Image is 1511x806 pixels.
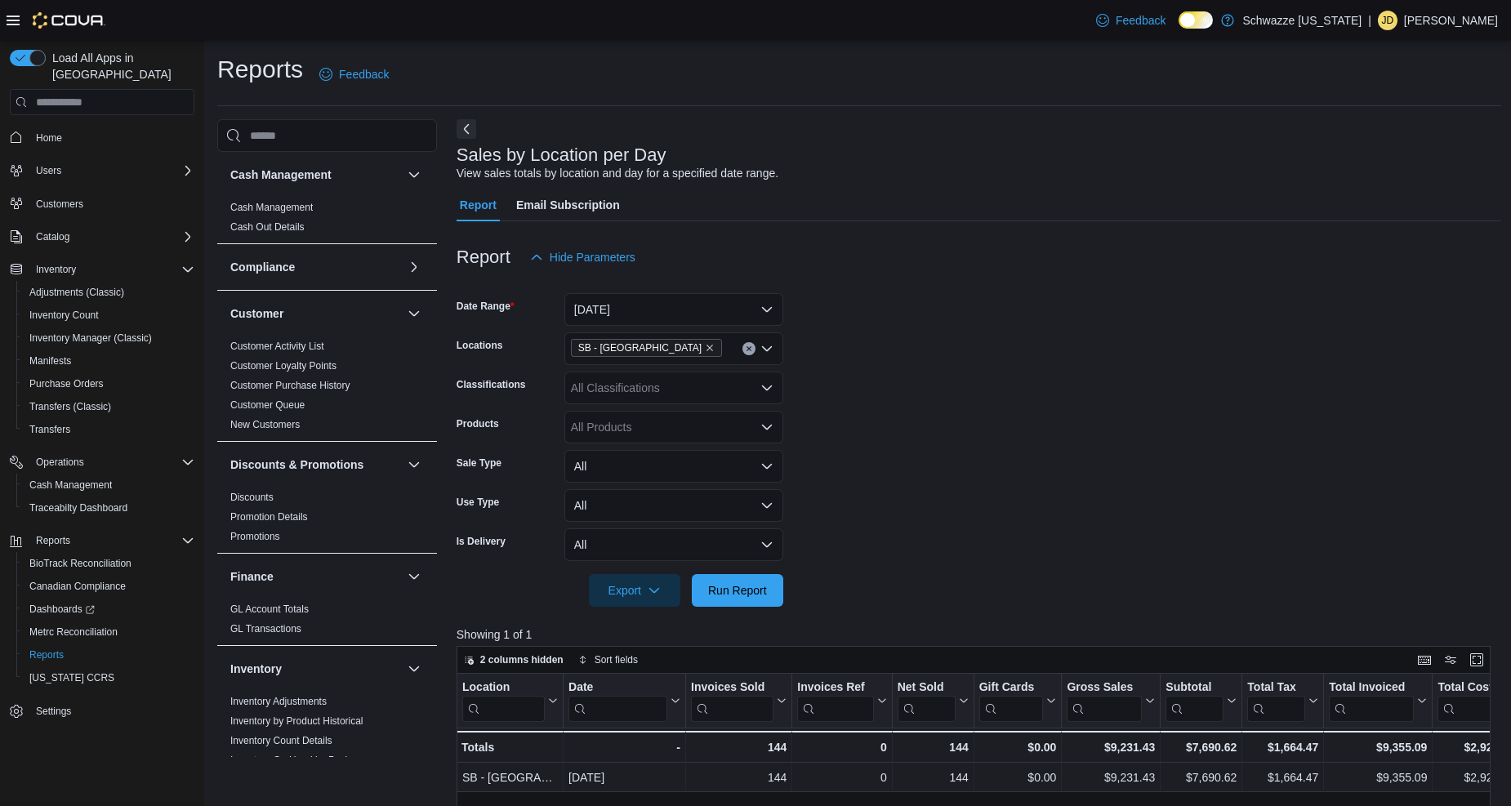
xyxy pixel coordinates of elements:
[16,621,201,643] button: Metrc Reconciliation
[564,489,783,522] button: All
[1116,12,1166,29] span: Feedback
[230,568,401,585] button: Finance
[16,666,201,689] button: [US_STATE] CCRS
[217,53,303,86] h1: Reports
[23,420,194,439] span: Transfers
[404,455,424,474] button: Discounts & Promotions
[16,350,201,372] button: Manifests
[1067,680,1142,696] div: Gross Sales
[1382,11,1394,30] span: JD
[29,332,152,345] span: Inventory Manager (Classic)
[23,305,194,325] span: Inventory Count
[1329,680,1414,722] div: Total Invoiced
[692,574,783,607] button: Run Report
[29,286,124,299] span: Adjustments (Classic)
[36,456,84,469] span: Operations
[979,680,1044,722] div: Gift Card Sales
[230,201,313,214] span: Cash Management
[898,680,956,696] div: Net Sold
[568,680,667,696] div: Date
[23,351,78,371] a: Manifests
[10,118,194,765] nav: Complex example
[29,309,99,322] span: Inventory Count
[760,342,773,355] button: Open list of options
[23,498,134,518] a: Traceabilty Dashboard
[1247,680,1305,722] div: Total Tax
[797,768,886,788] div: 0
[36,263,76,276] span: Inventory
[564,528,783,561] button: All
[230,622,301,635] span: GL Transactions
[1404,11,1498,30] p: [PERSON_NAME]
[16,372,201,395] button: Purchase Orders
[29,580,126,593] span: Canadian Compliance
[462,680,545,722] div: Location
[979,680,1057,722] button: Gift Cards
[568,680,680,722] button: Date
[1247,680,1305,696] div: Total Tax
[29,648,64,661] span: Reports
[1247,680,1318,722] button: Total Tax
[29,194,90,214] a: Customers
[1467,650,1486,670] button: Enter fullscreen
[230,661,282,677] h3: Inventory
[462,680,545,696] div: Location
[1166,680,1224,696] div: Subtotal
[23,397,118,416] a: Transfers (Classic)
[339,66,389,82] span: Feedback
[1247,768,1318,788] div: $1,664.47
[23,305,105,325] a: Inventory Count
[230,735,332,746] a: Inventory Count Details
[217,336,437,441] div: Customer
[1437,680,1501,696] div: Total Cost
[23,283,131,302] a: Adjustments (Classic)
[29,531,194,550] span: Reports
[23,577,132,596] a: Canadian Compliance
[3,125,201,149] button: Home
[29,671,114,684] span: [US_STATE] CCRS
[457,119,476,139] button: Next
[457,535,506,548] label: Is Delivery
[29,452,194,472] span: Operations
[898,680,956,722] div: Net Sold
[230,418,300,431] span: New Customers
[578,340,702,356] span: SB - [GEOGRAPHIC_DATA]
[404,304,424,323] button: Customer
[23,577,194,596] span: Canadian Compliance
[230,492,274,503] a: Discounts
[1441,650,1460,670] button: Display options
[23,374,110,394] a: Purchase Orders
[797,680,873,722] div: Invoices Ref
[230,340,324,353] span: Customer Activity List
[230,696,327,707] a: Inventory Adjustments
[760,381,773,394] button: Open list of options
[568,737,680,757] div: -
[313,58,395,91] a: Feedback
[230,568,274,585] h3: Finance
[23,554,138,573] a: BioTrack Reconciliation
[230,695,327,708] span: Inventory Adjustments
[571,339,722,357] span: SB - Glendale
[29,227,194,247] span: Catalog
[1329,680,1427,722] button: Total Invoiced
[3,225,201,248] button: Catalog
[29,452,91,472] button: Operations
[898,768,969,788] div: 144
[898,737,969,757] div: 144
[29,377,104,390] span: Purchase Orders
[797,737,886,757] div: 0
[36,705,71,718] span: Settings
[23,645,194,665] span: Reports
[29,603,95,616] span: Dashboards
[36,534,70,547] span: Reports
[797,680,886,722] button: Invoices Ref
[1166,768,1237,788] div: $7,690.62
[404,659,424,679] button: Inventory
[1067,680,1142,722] div: Gross Sales
[230,220,305,234] span: Cash Out Details
[23,420,77,439] a: Transfers
[599,574,671,607] span: Export
[29,127,194,147] span: Home
[461,737,558,757] div: Totals
[564,293,783,326] button: [DATE]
